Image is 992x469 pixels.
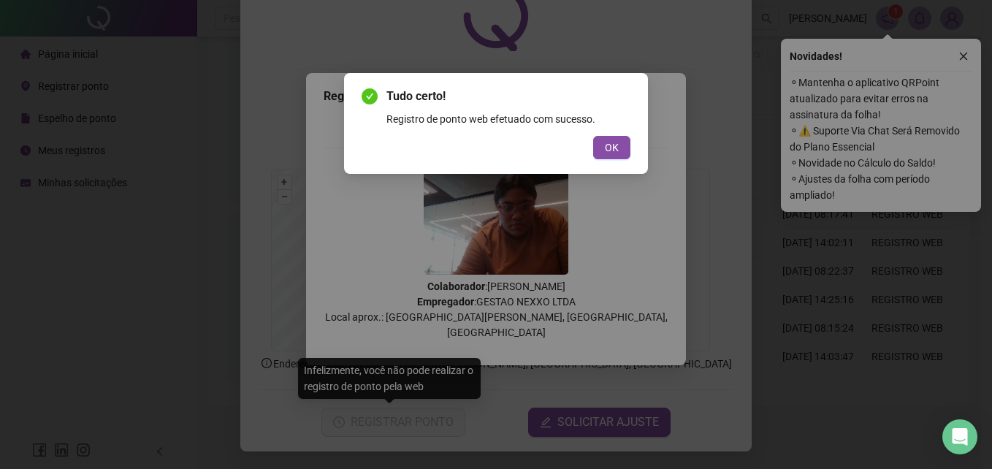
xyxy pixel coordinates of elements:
[362,88,378,104] span: check-circle
[605,140,619,156] span: OK
[386,111,630,127] div: Registro de ponto web efetuado com sucesso.
[386,88,630,105] span: Tudo certo!
[942,419,977,454] div: Open Intercom Messenger
[593,136,630,159] button: OK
